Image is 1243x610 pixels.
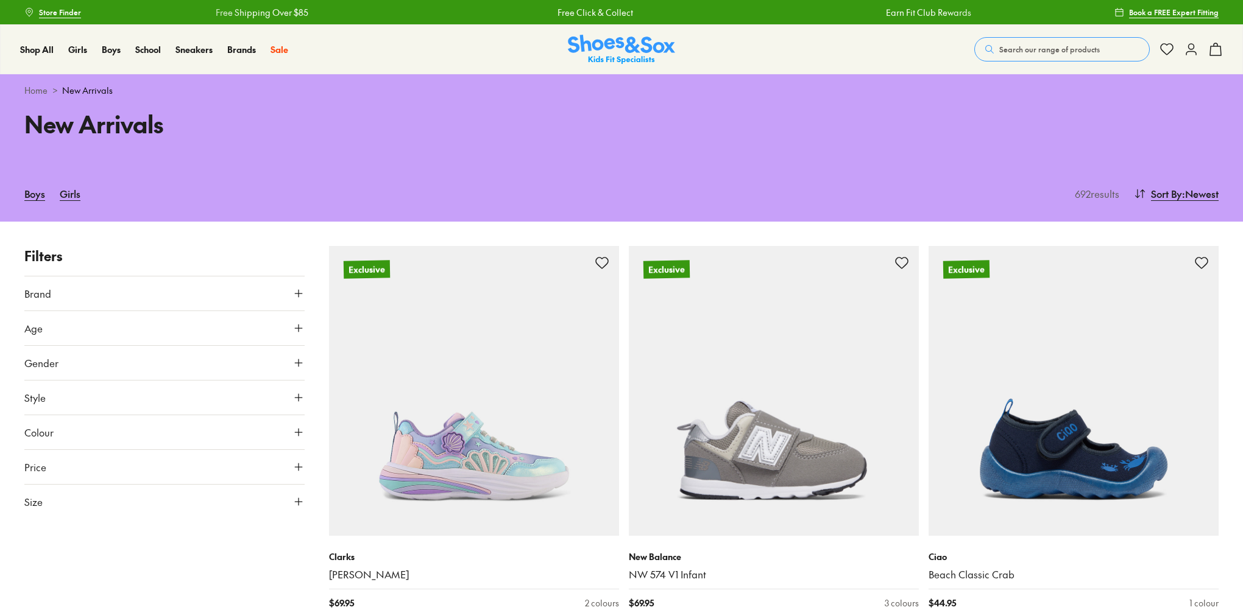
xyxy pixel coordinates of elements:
[1129,7,1219,18] span: Book a FREE Expert Fitting
[227,43,256,55] span: Brands
[24,485,305,519] button: Size
[1114,1,1219,23] a: Book a FREE Expert Fitting
[24,84,1219,97] div: >
[24,450,305,484] button: Price
[24,346,305,380] button: Gender
[102,43,121,55] span: Boys
[1134,180,1219,207] button: Sort By:Newest
[39,7,81,18] span: Store Finder
[629,568,919,581] a: NW 574 V1 Infant
[643,260,690,278] p: Exclusive
[24,390,46,405] span: Style
[885,6,971,19] a: Earn Fit Club Rewards
[24,246,305,266] p: Filters
[24,425,54,440] span: Colour
[329,597,354,609] span: $ 69.95
[175,43,213,56] a: Sneakers
[24,1,81,23] a: Store Finder
[62,84,113,97] span: New Arrivals
[24,286,51,301] span: Brand
[329,246,619,536] a: Exclusive
[20,43,54,55] span: Shop All
[568,35,675,65] a: Shoes & Sox
[344,260,390,278] p: Exclusive
[329,568,619,581] a: [PERSON_NAME]
[557,6,632,19] a: Free Click & Collect
[175,43,213,55] span: Sneakers
[20,43,54,56] a: Shop All
[24,321,43,335] span: Age
[24,494,43,509] span: Size
[929,597,956,609] span: $ 44.95
[68,43,87,56] a: Girls
[24,380,305,415] button: Style
[1070,186,1119,201] p: 692 results
[216,6,308,19] a: Free Shipping Over $85
[929,246,1219,536] a: Exclusive
[24,84,48,97] a: Home
[1189,597,1219,609] div: 1 colour
[974,37,1150,61] button: Search our range of products
[929,568,1219,581] a: Beach Classic Crab
[568,35,675,65] img: SNS_Logo_Responsive.svg
[24,276,305,310] button: Brand
[885,597,919,609] div: 3 colours
[24,356,58,370] span: Gender
[629,246,919,536] a: Exclusive
[943,260,990,278] p: Exclusive
[929,550,1219,563] p: Ciao
[24,107,607,141] h1: New Arrivals
[135,43,161,55] span: School
[60,180,80,207] a: Girls
[1151,186,1182,201] span: Sort By
[68,43,87,55] span: Girls
[585,597,619,609] div: 2 colours
[271,43,288,56] a: Sale
[135,43,161,56] a: School
[24,311,305,345] button: Age
[271,43,288,55] span: Sale
[329,550,619,563] p: Clarks
[629,597,654,609] span: $ 69.95
[102,43,121,56] a: Boys
[999,44,1100,55] span: Search our range of products
[227,43,256,56] a: Brands
[1182,186,1219,201] span: : Newest
[24,180,45,207] a: Boys
[24,460,46,474] span: Price
[24,415,305,449] button: Colour
[629,550,919,563] p: New Balance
